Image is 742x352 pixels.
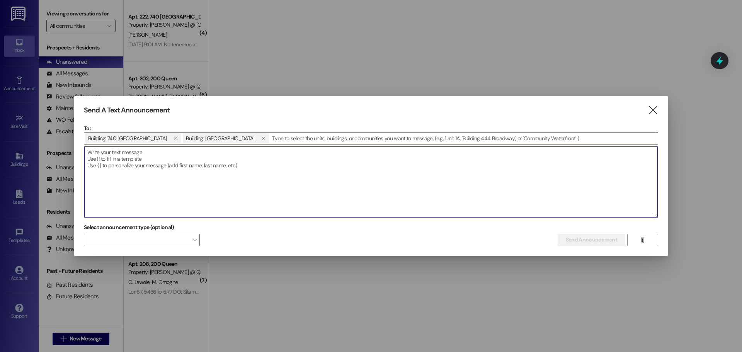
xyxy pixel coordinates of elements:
button: Building: 740 El Segundo [170,133,181,143]
span: Building: 730 El Segundo [186,133,254,143]
p: To: [84,124,658,132]
i:  [648,106,658,114]
i:  [261,135,265,141]
button: Send Announcement [558,234,625,246]
h3: Send A Text Announcement [84,106,170,115]
label: Select announcement type (optional) [84,221,174,233]
span: Send Announcement [566,236,617,244]
i:  [174,135,178,141]
button: Building: 730 El Segundo [257,133,269,143]
i:  [640,237,645,243]
input: Type to select the units, buildings, or communities you want to message. (e.g. 'Unit 1A', 'Buildi... [270,133,658,144]
span: Building: 740 El Segundo [88,133,167,143]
